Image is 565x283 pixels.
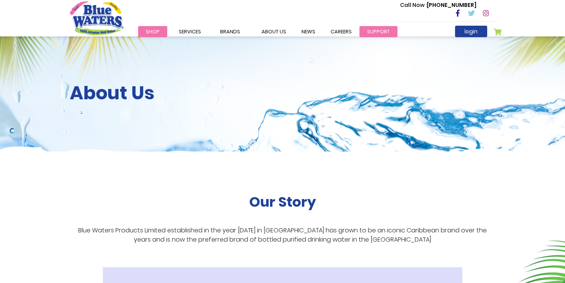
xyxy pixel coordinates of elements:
a: support [359,26,397,37]
a: login [455,26,487,37]
span: Brands [220,28,240,35]
p: Blue Waters Products Limited established in the year [DATE] in [GEOGRAPHIC_DATA] has grown to be ... [70,226,496,244]
h2: About Us [70,82,496,104]
a: News [294,26,323,37]
span: Shop [146,28,160,35]
a: careers [323,26,359,37]
span: Call Now : [400,1,427,9]
a: about us [254,26,294,37]
p: [PHONE_NUMBER] [400,1,476,9]
a: store logo [70,1,124,35]
h2: Our Story [249,194,316,210]
span: Services [179,28,201,35]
